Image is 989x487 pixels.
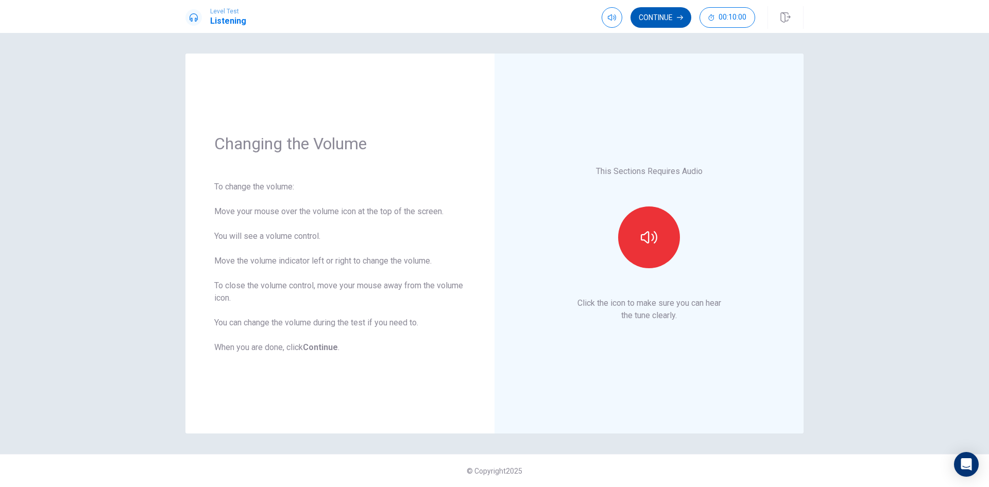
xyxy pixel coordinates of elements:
[214,133,466,154] h1: Changing the Volume
[954,452,979,477] div: Open Intercom Messenger
[630,7,691,28] button: Continue
[467,467,522,475] span: © Copyright 2025
[210,15,246,27] h1: Listening
[303,342,338,352] b: Continue
[719,13,746,22] span: 00:10:00
[214,181,466,354] div: To change the volume: Move your mouse over the volume icon at the top of the screen. You will see...
[700,7,755,28] button: 00:10:00
[210,8,246,15] span: Level Test
[577,297,721,322] p: Click the icon to make sure you can hear the tune clearly.
[596,165,703,178] p: This Sections Requires Audio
